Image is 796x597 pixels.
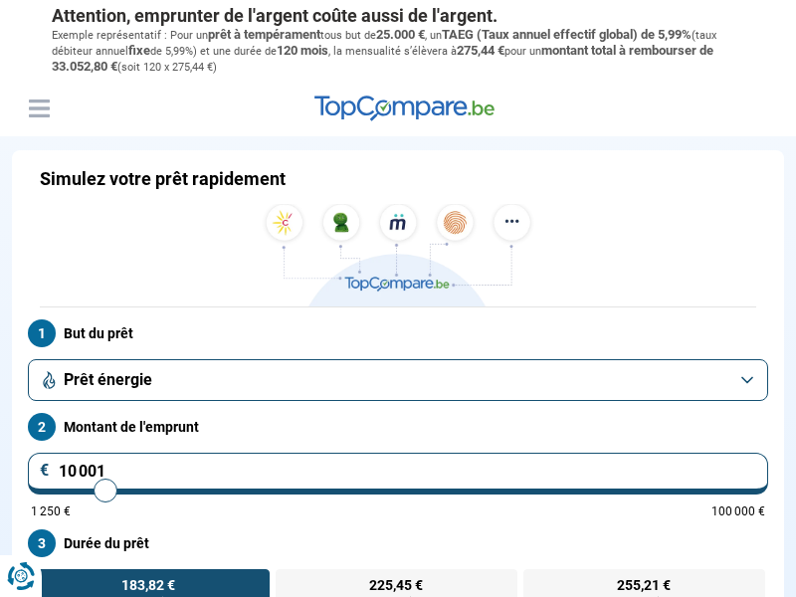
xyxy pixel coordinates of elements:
span: 1 250 € [31,505,71,517]
span: 225,45 € [369,578,423,592]
span: Prêt énergie [64,369,152,391]
p: Exemple représentatif : Pour un tous but de , un (taux débiteur annuel de 5,99%) et une durée de ... [52,27,744,76]
span: € [40,463,50,479]
button: Prêt énergie [28,359,768,401]
img: TopCompare.be [259,204,537,306]
span: prêt à tempérament [208,27,320,42]
span: 120 mois [277,43,328,58]
span: TAEG (Taux annuel effectif global) de 5,99% [442,27,692,42]
button: Menu [24,94,54,123]
h1: Simulez votre prêt rapidement [40,168,286,190]
span: 275,44 € [457,43,504,58]
p: Attention, emprunter de l'argent coûte aussi de l'argent. [52,5,744,27]
label: Durée du prêt [28,529,768,557]
span: fixe [128,43,150,58]
span: montant total à rembourser de 33.052,80 € [52,43,713,74]
span: 255,21 € [617,578,671,592]
span: 183,82 € [121,578,175,592]
label: But du prêt [28,319,768,347]
span: 25.000 € [376,27,425,42]
label: Montant de l'emprunt [28,413,768,441]
span: 100 000 € [711,505,765,517]
img: TopCompare [314,96,495,121]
